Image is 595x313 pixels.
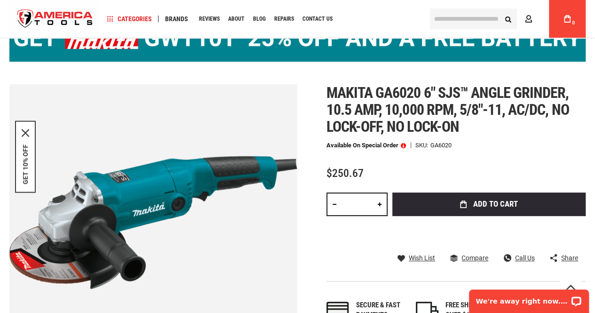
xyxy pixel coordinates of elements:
span: 0 [572,20,575,25]
div: GA6020 [430,142,452,148]
strong: SKU [415,142,430,148]
span: Categories [107,16,152,22]
a: About [224,13,249,25]
a: Call Us [504,254,535,262]
iframe: Secure express checkout frame [390,219,587,246]
a: store logo [9,1,101,37]
span: Add to Cart [473,200,517,208]
span: Contact Us [302,16,333,22]
span: Repairs [274,16,294,22]
svg: close icon [22,129,29,136]
button: Add to Cart [392,193,586,216]
a: Contact Us [298,13,337,25]
span: Compare [461,255,488,261]
img: BOGO: Buy the Makita® XGT IMpact Wrench (GWT10T), get the BL4040 4ah Battery FREE! [9,15,586,62]
a: Repairs [270,13,298,25]
button: Close [22,129,29,136]
span: About [228,16,245,22]
a: Categories [103,13,156,25]
span: Blog [253,16,266,22]
span: Reviews [199,16,220,22]
p: Available on Special Order [326,142,406,149]
button: GET 10% OFF [22,144,29,184]
iframe: LiveChat chat widget [463,283,595,313]
span: Makita ga6020 6" sjs™ angle grinder, 10.5 amp, 10,000 rpm, 5/8"-11, ac/dc, no lock-off, no lock-on [326,84,569,136]
a: Blog [249,13,270,25]
span: Brands [165,16,188,22]
a: Reviews [195,13,224,25]
a: Brands [161,13,192,25]
button: Search [499,10,517,28]
img: America Tools [9,1,101,37]
span: Share [561,255,578,261]
span: $250.67 [326,167,364,180]
span: Call Us [515,255,535,261]
a: Compare [450,254,488,262]
span: Wish List [409,255,435,261]
a: Wish List [397,254,435,262]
